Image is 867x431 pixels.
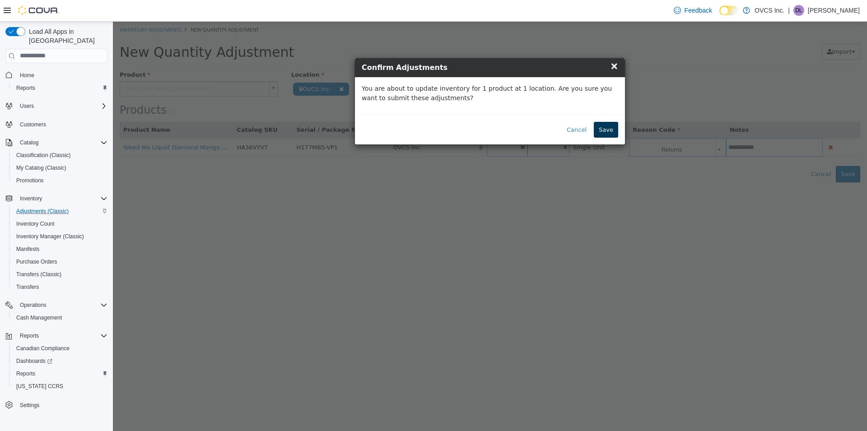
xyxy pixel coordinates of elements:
[13,206,107,217] span: Adjustments (Classic)
[13,244,107,255] span: Manifests
[9,367,111,380] button: Reports
[16,330,107,341] span: Reports
[13,343,73,354] a: Canadian Compliance
[16,119,50,130] a: Customers
[13,150,75,161] a: Classification (Classic)
[9,162,111,174] button: My Catalog (Classic)
[249,41,505,51] h4: Confirm Adjustments
[13,150,107,161] span: Classification (Classic)
[13,269,107,280] span: Transfers (Classic)
[670,1,716,19] a: Feedback
[13,343,107,354] span: Canadian Compliance
[9,311,111,324] button: Cash Management
[2,69,111,82] button: Home
[719,6,738,15] input: Dark Mode
[16,330,42,341] button: Reports
[20,301,47,309] span: Operations
[13,356,107,366] span: Dashboards
[9,355,111,367] a: Dashboards
[808,5,860,16] p: [PERSON_NAME]
[719,15,720,16] span: Dark Mode
[449,100,479,116] button: Cancel
[20,332,39,339] span: Reports
[16,84,35,92] span: Reports
[16,400,43,411] a: Settings
[20,402,39,409] span: Settings
[13,162,70,173] a: My Catalog (Classic)
[16,119,107,130] span: Customers
[16,314,62,321] span: Cash Management
[2,192,111,205] button: Inventory
[249,62,505,81] p: You are about to update inventory for 1 product at 1 location. Are you sure you want to submit th...
[2,398,111,411] button: Settings
[9,205,111,218] button: Adjustments (Classic)
[2,329,111,342] button: Reports
[13,356,56,366] a: Dashboards
[13,231,88,242] a: Inventory Manager (Classic)
[13,368,107,379] span: Reports
[9,230,111,243] button: Inventory Manager (Classic)
[497,39,505,50] span: ×
[20,195,42,202] span: Inventory
[16,271,61,278] span: Transfers (Classic)
[13,282,107,292] span: Transfers
[9,255,111,268] button: Purchase Orders
[2,299,111,311] button: Operations
[16,101,37,111] button: Users
[13,269,65,280] a: Transfers (Classic)
[16,137,42,148] button: Catalog
[13,256,61,267] a: Purchase Orders
[13,381,67,392] a: [US_STATE] CCRS
[16,137,107,148] span: Catalog
[793,5,804,16] div: Donna Labelle
[685,6,712,15] span: Feedback
[13,231,107,242] span: Inventory Manager (Classic)
[16,399,107,410] span: Settings
[9,149,111,162] button: Classification (Classic)
[16,300,107,311] span: Operations
[16,246,39,253] span: Manifests
[13,381,107,392] span: Washington CCRS
[9,174,111,187] button: Promotions
[20,121,46,128] span: Customers
[13,83,107,93] span: Reports
[16,283,39,291] span: Transfers
[13,312,107,323] span: Cash Management
[2,100,111,112] button: Users
[16,193,107,204] span: Inventory
[16,70,107,81] span: Home
[20,102,34,110] span: Users
[16,233,84,240] span: Inventory Manager (Classic)
[13,175,47,186] a: Promotions
[9,380,111,393] button: [US_STATE] CCRS
[16,152,71,159] span: Classification (Classic)
[795,5,802,16] span: DL
[13,206,72,217] a: Adjustments (Classic)
[16,101,107,111] span: Users
[13,83,39,93] a: Reports
[16,345,70,352] span: Canadian Compliance
[481,100,505,116] button: Save
[16,357,52,365] span: Dashboards
[13,312,65,323] a: Cash Management
[788,5,790,16] p: |
[13,368,39,379] a: Reports
[9,342,111,355] button: Canadian Compliance
[13,282,42,292] a: Transfers
[9,82,111,94] button: Reports
[16,258,57,265] span: Purchase Orders
[9,243,111,255] button: Manifests
[20,72,34,79] span: Home
[13,162,107,173] span: My Catalog (Classic)
[13,175,107,186] span: Promotions
[755,5,784,16] p: OVCS Inc.
[16,177,44,184] span: Promotions
[16,220,55,227] span: Inventory Count
[2,118,111,131] button: Customers
[16,208,69,215] span: Adjustments (Classic)
[9,281,111,293] button: Transfers
[16,193,46,204] button: Inventory
[16,383,63,390] span: [US_STATE] CCRS
[16,370,35,377] span: Reports
[20,139,38,146] span: Catalog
